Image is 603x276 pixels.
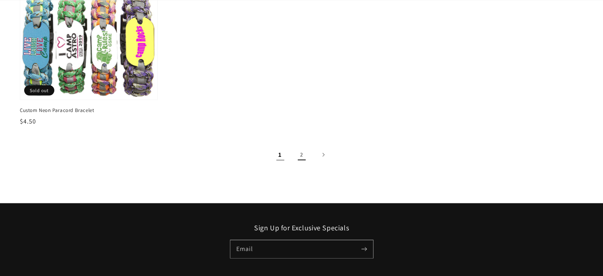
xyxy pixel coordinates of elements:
nav: Pagination [20,146,583,164]
span: Custom Neon Paracord Bracelet [20,107,158,114]
span: Sold out [24,85,54,96]
span: Page 1 [272,146,289,164]
span: $4.50 [20,117,36,125]
h2: Sign Up for Exclusive Specials [20,223,583,232]
a: Next page [314,146,332,164]
a: Page 2 [293,146,310,164]
button: Subscribe [356,240,373,258]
